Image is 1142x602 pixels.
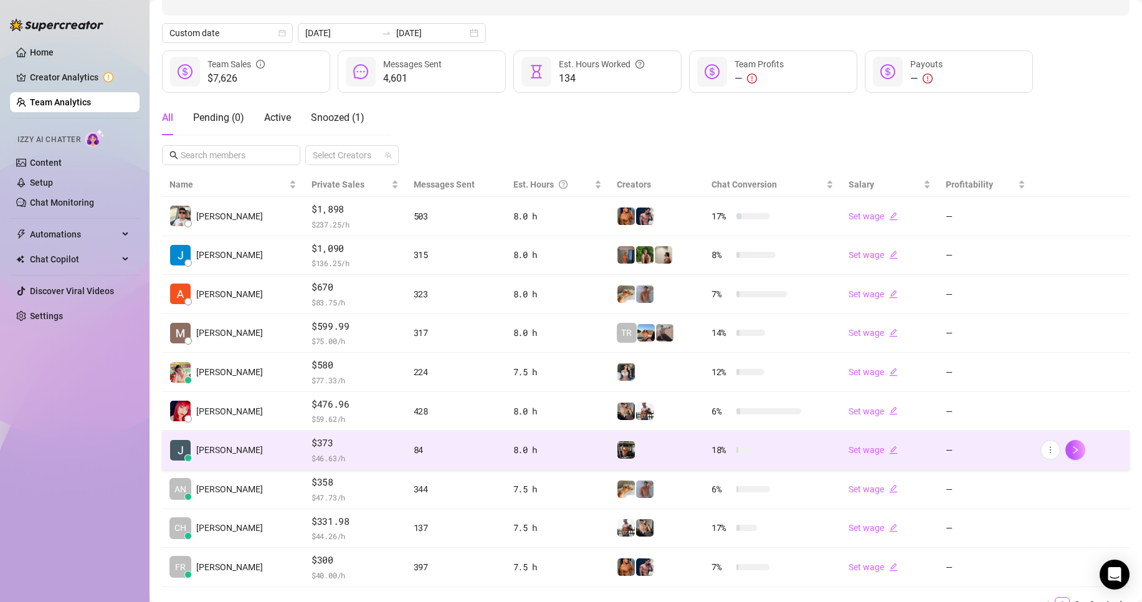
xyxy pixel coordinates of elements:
td: — [938,275,1033,314]
td: — [938,197,1033,236]
span: edit [889,290,898,299]
a: Set wageedit [849,367,898,377]
img: Mariane Subia [170,323,191,343]
a: Home [30,47,54,57]
span: [PERSON_NAME] [196,209,263,223]
img: Axel [636,558,654,576]
span: [PERSON_NAME] [196,521,263,535]
img: logo-BBDzfeDw.svg [10,19,103,31]
div: 317 [414,326,498,340]
span: edit [889,563,898,571]
span: 6 % [711,482,731,496]
div: 8.0 h [513,209,602,223]
span: calendar [278,29,286,37]
input: Search members [181,148,283,162]
td: — [938,431,1033,470]
span: $476.96 [312,397,399,412]
span: right [1071,446,1080,454]
span: edit [889,446,898,454]
div: 224 [414,365,498,379]
span: $373 [312,436,399,451]
div: 323 [414,287,498,301]
span: $ 75.00 /h [312,335,399,347]
span: CH [174,521,186,535]
img: Adrian Custodio [170,284,191,304]
img: Chat Copilot [16,255,24,264]
img: Aira Marie [170,362,191,383]
span: [PERSON_NAME] [196,365,263,379]
span: 4,601 [383,71,442,86]
span: info-circle [256,57,265,71]
img: Joey [636,285,654,303]
span: 17 % [711,209,731,223]
div: 428 [414,404,498,418]
img: Wayne [617,246,635,264]
span: $599.99 [312,319,399,334]
span: FR [175,560,186,574]
a: Chat Monitoring [30,198,94,208]
div: 7.5 h [513,365,602,379]
span: $670 [312,280,399,295]
span: 14 % [711,326,731,340]
span: 7 % [711,560,731,574]
span: question-circle [635,57,644,71]
span: $ 40.00 /h [312,569,399,581]
span: $ 77.33 /h [312,374,399,386]
span: exclamation-circle [923,74,933,84]
img: AI Chatter [85,129,105,147]
a: Set wageedit [849,328,898,338]
img: Joey [636,480,654,498]
img: George [617,403,635,420]
td: — [938,548,1033,587]
div: 8.0 h [513,248,602,262]
span: $ 237.25 /h [312,218,399,231]
span: edit [889,406,898,415]
div: 315 [414,248,498,262]
span: dollar-circle [178,64,193,79]
span: Private Sales [312,179,364,189]
span: $300 [312,553,399,568]
span: question-circle [559,178,568,191]
a: Set wageedit [849,523,898,533]
span: edit [889,328,898,337]
span: Payouts [910,59,943,69]
a: Set wageedit [849,562,898,572]
th: Name [162,173,304,197]
span: $ 83.75 /h [312,296,399,308]
img: Zac [617,480,635,498]
span: [PERSON_NAME] [196,404,263,418]
a: Discover Viral Videos [30,286,114,296]
input: End date [396,26,467,40]
span: Izzy AI Chatter [17,134,80,146]
span: search [169,151,178,160]
span: [PERSON_NAME] [196,326,263,340]
a: Set wageedit [849,445,898,455]
span: $ 44.26 /h [312,530,399,542]
div: 8.0 h [513,443,602,457]
span: Profitability [946,179,993,189]
td: — [938,470,1033,509]
span: $580 [312,358,399,373]
img: Jeffery Bamba [170,440,191,461]
span: $1,898 [312,202,399,217]
a: Set wageedit [849,406,898,416]
input: Start date [305,26,376,40]
img: Katy [617,363,635,381]
span: exclamation-circle [747,74,757,84]
span: thunderbolt [16,229,26,239]
div: Est. Hours [513,178,592,191]
span: $ 59.62 /h [312,413,399,425]
span: Custom date [169,24,285,42]
span: AN [174,482,186,496]
span: [PERSON_NAME] [196,482,263,496]
span: 7 % [711,287,731,301]
a: Team Analytics [30,97,91,107]
span: 17 % [711,521,731,535]
img: LC [656,324,673,342]
a: Set wageedit [849,289,898,299]
div: 8.0 h [513,326,602,340]
img: JG [617,558,635,576]
img: Rick Gino Tarce… [170,206,191,226]
img: Rupert T. [170,245,191,265]
div: All [162,110,173,125]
